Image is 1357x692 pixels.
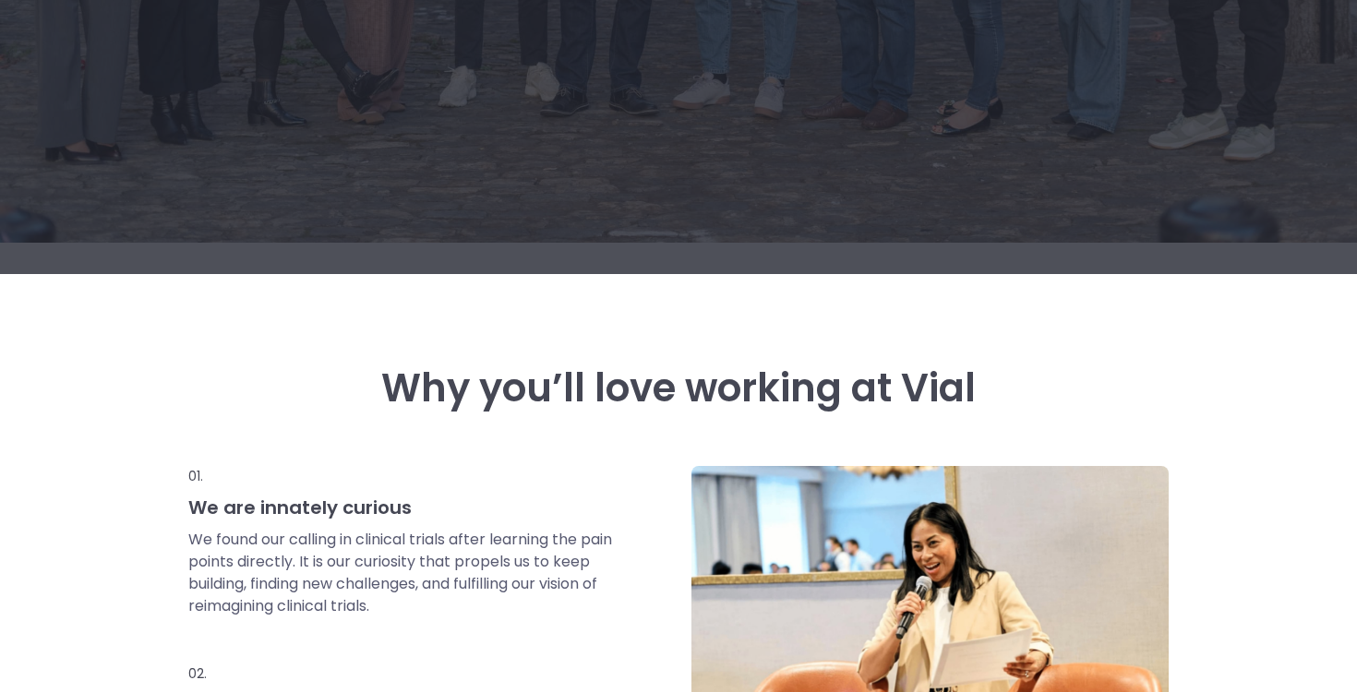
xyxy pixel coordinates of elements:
p: 01. [188,466,615,486]
h3: We are innately curious [188,495,615,519]
h3: Why you’ll love working at Vial [188,366,1169,411]
p: We found our calling in clinical trials after learning the pain points directly. It is our curios... [188,529,615,617]
p: 02. [188,663,615,684]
